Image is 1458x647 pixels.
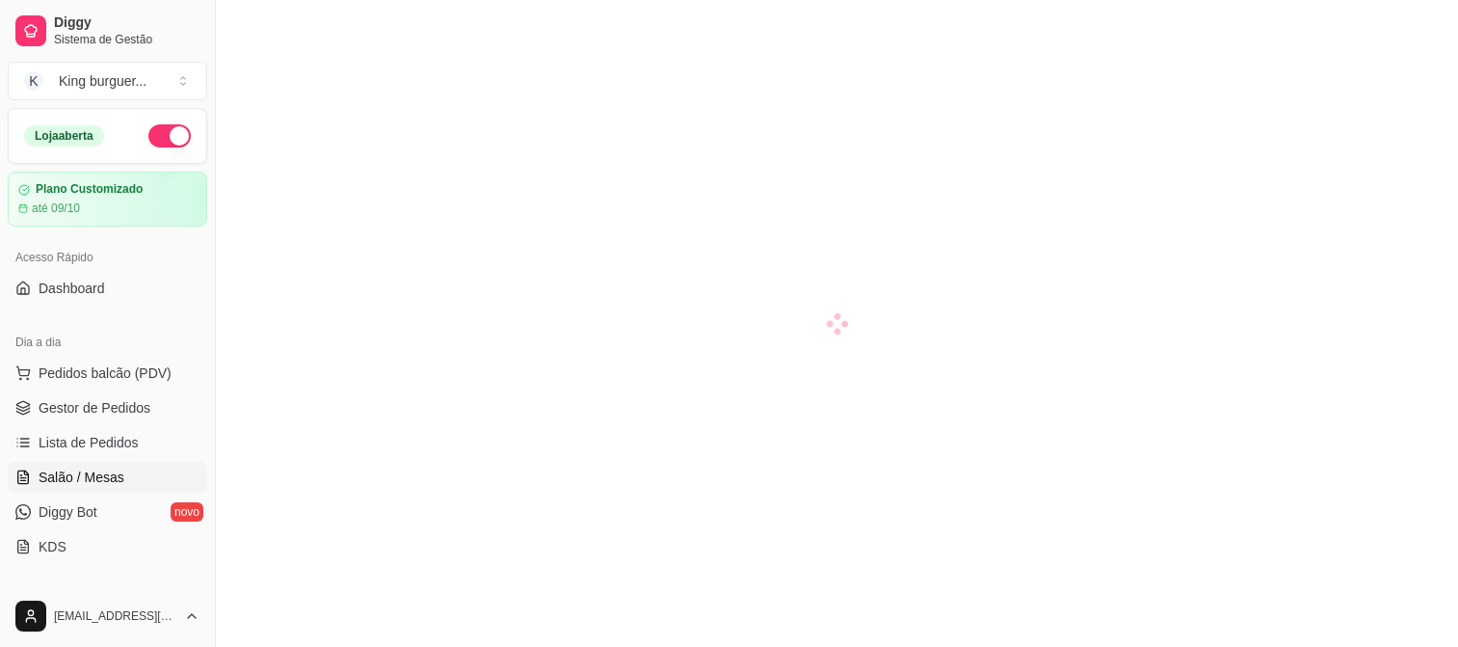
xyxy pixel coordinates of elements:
a: Plano Customizadoaté 09/10 [8,172,207,227]
div: King burguer ... [59,71,146,91]
a: KDS [8,531,207,562]
span: Diggy Bot [39,502,97,522]
a: Lista de Pedidos [8,427,207,458]
span: K [24,71,43,91]
span: Salão / Mesas [39,468,124,487]
div: Loja aberta [24,125,104,147]
span: Diggy [54,14,199,32]
span: Sistema de Gestão [54,32,199,47]
span: Gestor de Pedidos [39,398,150,418]
a: Salão / Mesas [8,462,207,493]
article: até 09/10 [32,201,80,216]
div: Acesso Rápido [8,242,207,273]
a: Diggy Botnovo [8,497,207,527]
span: [EMAIL_ADDRESS][DOMAIN_NAME] [54,608,176,624]
span: KDS [39,537,66,556]
span: Lista de Pedidos [39,433,139,452]
button: Select a team [8,62,207,100]
span: Dashboard [39,279,105,298]
a: Gestor de Pedidos [8,392,207,423]
button: Pedidos balcão (PDV) [8,358,207,389]
div: Dia a dia [8,327,207,358]
a: Dashboard [8,273,207,304]
button: [EMAIL_ADDRESS][DOMAIN_NAME] [8,593,207,639]
article: Plano Customizado [36,182,143,197]
button: Alterar Status [148,124,191,148]
a: DiggySistema de Gestão [8,8,207,54]
span: Pedidos balcão (PDV) [39,364,172,383]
